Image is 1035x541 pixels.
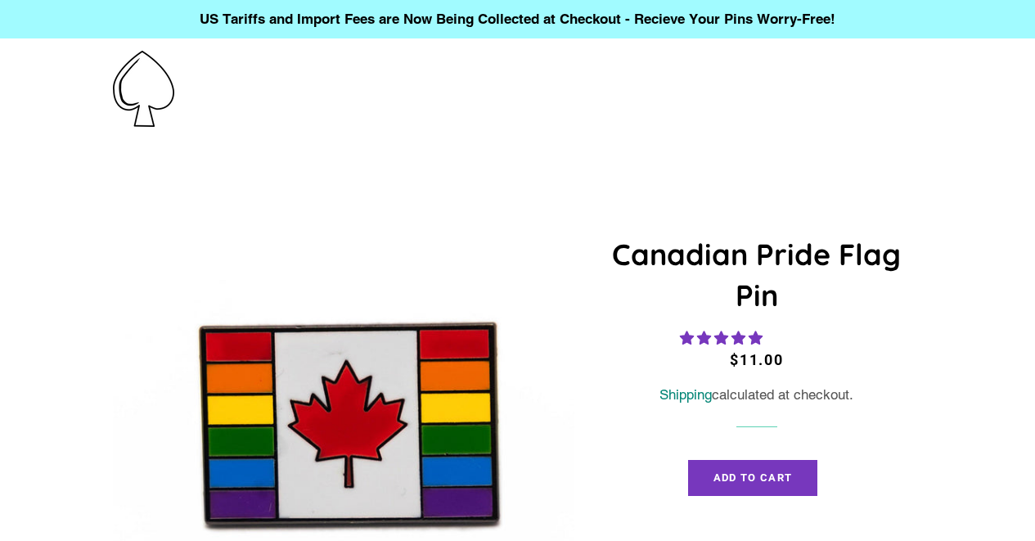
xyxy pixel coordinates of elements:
[688,460,817,496] button: Add to Cart
[611,234,902,317] h1: Canadian Pride Flag Pin
[713,471,792,484] span: Add to Cart
[113,51,174,127] img: Pin-Ace
[680,330,767,346] span: 5.00 stars
[611,384,902,406] div: calculated at checkout.
[659,386,712,403] a: Shipping
[730,351,784,368] span: $11.00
